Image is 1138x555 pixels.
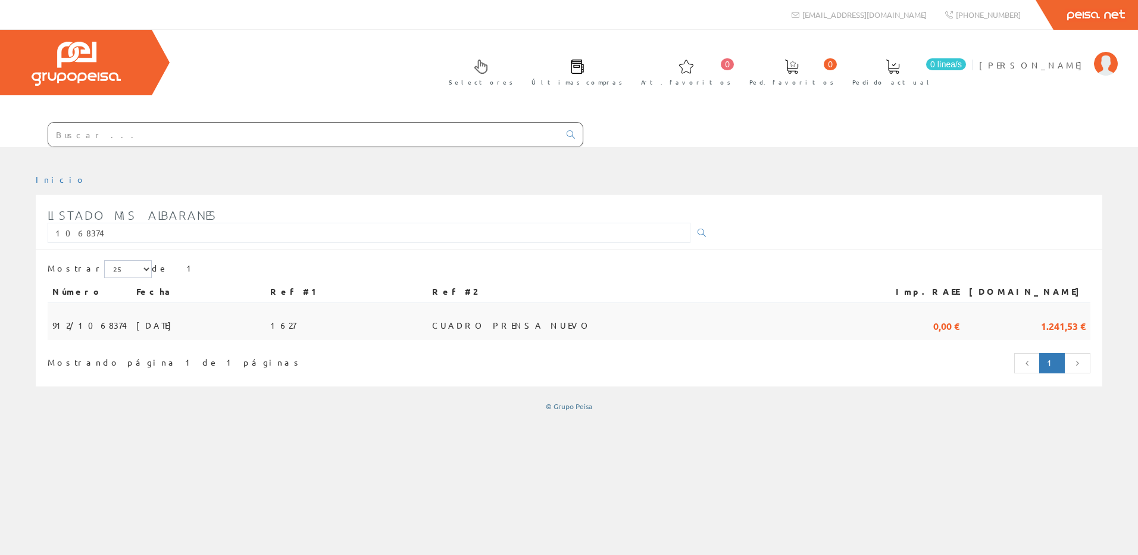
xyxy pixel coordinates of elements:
span: [EMAIL_ADDRESS][DOMAIN_NAME] [802,10,927,20]
span: Selectores [449,76,513,88]
label: Mostrar [48,260,152,278]
span: 1627 [270,315,296,335]
a: Página siguiente [1064,353,1090,373]
span: CUADRO PRENSA NUEVO [432,315,592,335]
th: [DOMAIN_NAME] [964,281,1090,303]
a: Página anterior [1014,353,1040,373]
span: 0 [824,58,837,70]
a: Últimas compras [520,49,629,93]
select: Mostrar [104,260,152,278]
span: [PERSON_NAME] [979,59,1088,71]
th: Imp.RAEE [875,281,964,303]
a: Inicio [36,174,86,185]
span: Ped. favoritos [749,76,834,88]
span: 0 línea/s [926,58,966,70]
div: © Grupo Peisa [36,401,1102,411]
span: 1.241,53 € [1041,315,1086,335]
span: [DATE] [136,315,177,335]
th: Ref #2 [427,281,875,303]
th: Ref #1 [265,281,428,303]
a: Página actual [1039,353,1065,373]
input: Introduzca parte o toda la referencia1, referencia2, número, fecha(dd/mm/yy) o rango de fechas(dd... [48,223,690,243]
th: Número [48,281,132,303]
th: Fecha [132,281,265,303]
div: de 1 [48,260,1090,281]
span: 912/1068374 [52,315,127,335]
a: Selectores [437,49,519,93]
span: 0,00 € [933,315,959,335]
a: [PERSON_NAME] [979,49,1118,61]
span: Listado mis albaranes [48,208,217,222]
span: Últimas compras [532,76,623,88]
span: Pedido actual [852,76,933,88]
span: [PHONE_NUMBER] [956,10,1021,20]
span: Art. favoritos [641,76,731,88]
div: Mostrando página 1 de 1 páginas [48,352,472,369]
input: Buscar ... [48,123,559,146]
span: 0 [721,58,734,70]
img: Grupo Peisa [32,42,121,86]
